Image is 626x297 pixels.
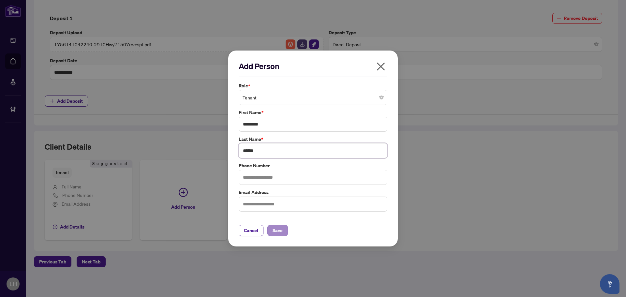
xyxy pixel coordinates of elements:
[376,61,386,72] span: close
[273,225,283,236] span: Save
[380,96,383,99] span: close-circle
[239,136,387,143] label: Last Name
[600,274,619,294] button: Open asap
[239,82,387,89] label: Role
[239,225,263,236] button: Cancel
[239,61,387,71] h2: Add Person
[267,225,288,236] button: Save
[376,147,383,155] keeper-lock: Open Keeper Popup
[243,91,383,104] span: Tenant
[244,225,258,236] span: Cancel
[239,162,387,169] label: Phone Number
[239,109,387,116] label: First Name
[239,189,387,196] label: Email Address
